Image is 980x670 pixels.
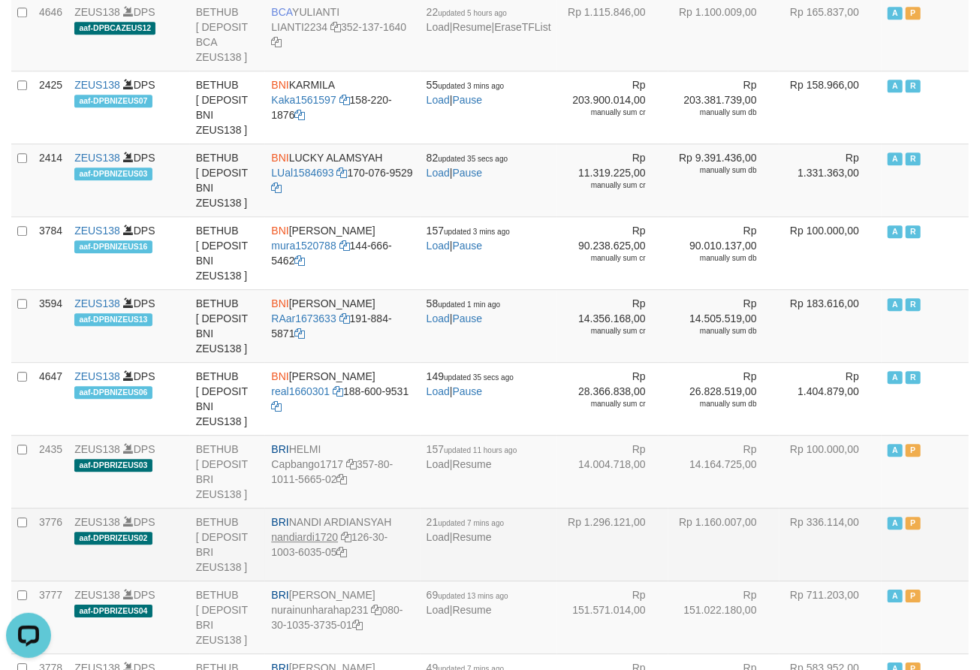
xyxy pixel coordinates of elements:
[427,589,508,616] span: |
[557,508,668,581] td: Rp 1.296.121,00
[557,362,668,435] td: Rp 28.366.838,00
[33,581,68,653] td: 3777
[494,21,550,33] a: EraseTFList
[427,21,450,33] a: Load
[779,508,882,581] td: Rp 336.114,00
[68,143,190,216] td: DPS
[74,297,120,309] a: ZEUS138
[265,216,420,289] td: [PERSON_NAME] 144-666-5462
[779,71,882,143] td: Rp 158.966,00
[444,446,517,454] span: updated 11 hours ago
[74,225,120,237] a: ZEUS138
[271,385,330,397] a: real1660301
[906,517,921,530] span: Paused
[427,167,450,179] a: Load
[557,435,668,508] td: Rp 14.004.718,00
[906,298,921,311] span: Running
[190,508,266,581] td: BETHUB [ DEPOSIT BRI ZEUS138 ]
[271,516,288,528] span: BRI
[438,9,507,17] span: updated 5 hours ago
[438,519,504,527] span: updated 7 mins ago
[74,443,120,455] a: ZEUS138
[33,435,68,508] td: 2435
[779,435,882,508] td: Rp 100.000,00
[668,143,779,216] td: Rp 9.391.436,00
[330,21,341,33] a: Copy LIANTI2234 to clipboard
[190,289,266,362] td: BETHUB [ DEPOSIT BNI ZEUS138 ]
[674,253,757,264] div: manually sum db
[427,225,510,237] span: 157
[668,216,779,289] td: Rp 90.010.137,00
[427,370,514,397] span: |
[563,107,646,118] div: manually sum cr
[341,531,351,543] a: Copy nandiardi1720 to clipboard
[906,590,921,602] span: Paused
[74,95,152,107] span: aaf-DPBNIZEUS07
[888,80,903,92] span: Active
[271,443,288,455] span: BRI
[906,7,921,20] span: Paused
[339,312,350,324] a: Copy RAar1673633 to clipboard
[427,443,517,470] span: |
[271,152,288,164] span: BNI
[427,79,504,106] span: |
[427,225,510,252] span: |
[74,313,152,326] span: aaf-DPBNIZEUS13
[427,79,504,91] span: 55
[453,385,483,397] a: Pause
[888,225,903,238] span: Active
[265,71,420,143] td: KARMILA 158-220-1876
[427,604,450,616] a: Load
[271,167,333,179] a: LUal1584693
[674,399,757,409] div: manually sum db
[33,508,68,581] td: 3776
[668,581,779,653] td: Rp 151.022.180,00
[68,508,190,581] td: DPS
[888,444,903,457] span: Active
[674,107,757,118] div: manually sum db
[453,531,492,543] a: Resume
[74,152,120,164] a: ZEUS138
[427,443,517,455] span: 157
[779,289,882,362] td: Rp 183.616,00
[346,458,357,470] a: Copy Capbango1717 to clipboard
[352,619,363,631] a: Copy 080301035373501 to clipboard
[74,370,120,382] a: ZEUS138
[453,458,492,470] a: Resume
[668,71,779,143] td: Rp 203.381.739,00
[74,605,152,617] span: aaf-DPBRIZEUS04
[427,152,508,179] span: |
[271,400,282,412] a: Copy 1886009531 to clipboard
[427,94,450,106] a: Load
[906,371,921,384] span: Running
[557,143,668,216] td: Rp 11.319.225,00
[68,435,190,508] td: DPS
[74,459,152,472] span: aaf-DPBRIZEUS03
[438,592,508,600] span: updated 13 mins ago
[74,532,152,545] span: aaf-DPBRIZEUS02
[427,312,450,324] a: Load
[444,228,510,236] span: updated 3 mins ago
[453,604,492,616] a: Resume
[271,94,336,106] a: Kaka1561597
[427,516,504,543] span: |
[427,240,450,252] a: Load
[779,581,882,653] td: Rp 711.203,00
[427,152,508,164] span: 82
[271,297,288,309] span: BNI
[453,240,483,252] a: Pause
[453,167,483,179] a: Pause
[674,326,757,337] div: manually sum db
[427,297,500,309] span: 58
[295,255,306,267] a: Copy 1446665462 to clipboard
[74,589,120,601] a: ZEUS138
[265,362,420,435] td: [PERSON_NAME] 188-600-9531
[427,516,504,528] span: 21
[271,458,343,470] a: Capbango1717
[295,109,306,121] a: Copy 1582201876 to clipboard
[888,298,903,311] span: Active
[74,79,120,91] a: ZEUS138
[779,216,882,289] td: Rp 100.000,00
[271,225,288,237] span: BNI
[668,508,779,581] td: Rp 1.160.007,00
